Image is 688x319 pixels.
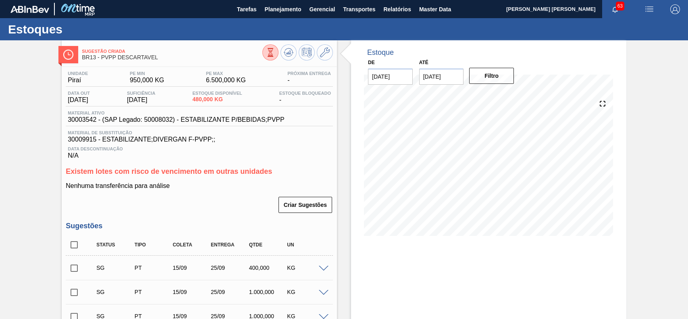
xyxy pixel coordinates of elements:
[170,242,212,248] div: Coleta
[66,167,272,175] span: Existem lotes com risco de vencimento em outras unidades
[644,4,654,14] img: userActions
[68,96,90,104] span: [DATE]
[94,265,136,271] div: Sugestão Criada
[367,48,394,57] div: Estoque
[262,44,279,60] button: Visão Geral dos Estoques
[192,91,242,96] span: Estoque Disponível
[127,91,155,96] span: Suficiência
[285,71,333,84] div: -
[133,289,175,295] div: Pedido de Transferência
[310,4,335,14] span: Gerencial
[82,49,262,54] span: Sugestão Criada
[287,71,331,76] span: Próxima Entrega
[247,242,289,248] div: Qtde
[68,136,331,143] span: 30009915 - ESTABILIZANTE;DIVERGAN F-PVPP;;
[279,91,331,96] span: Estoque Bloqueado
[170,265,212,271] div: 15/09/2025
[209,242,251,248] div: Entrega
[82,54,262,60] span: BR13 - PVPP DESCARTAVEL
[206,77,246,84] span: 6.500,000 KG
[68,91,90,96] span: Data out
[130,77,164,84] span: 950,000 KG
[279,196,333,214] div: Criar Sugestões
[63,50,73,60] img: Ícone
[285,289,327,295] div: KG
[130,71,164,76] span: PE MIN
[237,4,257,14] span: Tarefas
[66,143,333,159] div: N/A
[10,6,49,13] img: TNhmsLtSVTkK8tSr43FrP2fwEKptu5GPRR3wAAAABJRU5ErkJggg==
[94,289,136,295] div: Sugestão Criada
[133,265,175,271] div: Pedido de Transferência
[206,71,246,76] span: PE MAX
[419,69,464,85] input: dd/mm/yyyy
[66,222,333,230] h3: Sugestões
[68,130,331,135] span: Material de Substituição
[127,96,155,104] span: [DATE]
[277,91,333,104] div: -
[68,146,331,151] span: Data Descontinuação
[8,25,151,34] h1: Estoques
[170,289,212,295] div: 15/09/2025
[285,265,327,271] div: KG
[419,60,428,65] label: Até
[469,68,514,84] button: Filtro
[209,289,251,295] div: 25/09/2025
[317,44,333,60] button: Ir ao Master Data / Geral
[343,4,375,14] span: Transportes
[94,242,136,248] div: Status
[133,242,175,248] div: Tipo
[209,265,251,271] div: 25/09/2025
[247,289,289,295] div: 1.000,000
[68,111,284,115] span: Material ativo
[281,44,297,60] button: Atualizar Gráfico
[279,197,332,213] button: Criar Sugestões
[602,4,628,15] button: Notificações
[368,60,375,65] label: De
[68,116,284,123] span: 30003542 - (SAP Legado: 50008032) - ESTABILIZANTE P/BEBIDAS;PVPP
[299,44,315,60] button: Programar Estoque
[285,242,327,248] div: UN
[68,77,88,84] span: Piraí
[368,69,413,85] input: dd/mm/yyyy
[264,4,301,14] span: Planejamento
[670,4,680,14] img: Logout
[383,4,411,14] span: Relatórios
[66,182,333,190] p: Nenhuma transferência para análise
[419,4,451,14] span: Master Data
[192,96,242,102] span: 480,000 KG
[616,2,624,10] span: 63
[247,265,289,271] div: 400,000
[68,71,88,76] span: Unidade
